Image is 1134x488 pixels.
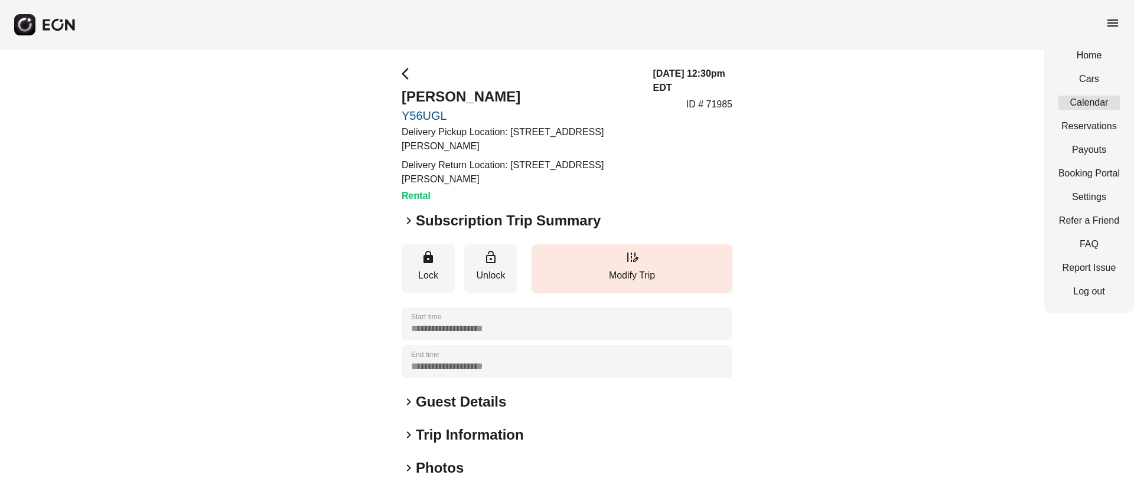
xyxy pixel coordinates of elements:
[402,158,638,186] p: Delivery Return Location: [STREET_ADDRESS][PERSON_NAME]
[653,67,732,95] h3: [DATE] 12:30pm EDT
[1058,119,1120,133] a: Reservations
[1058,284,1120,299] a: Log out
[1058,72,1120,86] a: Cars
[402,244,455,293] button: Lock
[402,109,638,123] a: Y56UGL
[402,428,416,442] span: keyboard_arrow_right
[402,125,638,153] p: Delivery Pickup Location: [STREET_ADDRESS][PERSON_NAME]
[402,87,638,106] h2: [PERSON_NAME]
[402,395,416,409] span: keyboard_arrow_right
[537,268,726,283] p: Modify Trip
[1058,214,1120,228] a: Refer a Friend
[686,97,732,112] p: ID # 71985
[484,250,498,264] span: lock_open
[470,268,511,283] p: Unlock
[1106,16,1120,30] span: menu
[1058,143,1120,157] a: Payouts
[1058,166,1120,181] a: Booking Portal
[402,189,638,203] h3: Rental
[402,67,416,81] span: arrow_back_ios
[625,250,639,264] span: edit_road
[532,244,732,293] button: Modify Trip
[416,425,524,444] h2: Trip Information
[402,461,416,475] span: keyboard_arrow_right
[416,458,464,477] h2: Photos
[1058,237,1120,251] a: FAQ
[1058,261,1120,275] a: Report Issue
[421,250,435,264] span: lock
[1058,96,1120,110] a: Calendar
[416,211,601,230] h2: Subscription Trip Summary
[408,268,449,283] p: Lock
[1058,48,1120,63] a: Home
[402,214,416,228] span: keyboard_arrow_right
[416,392,506,411] h2: Guest Details
[1058,190,1120,204] a: Settings
[464,244,517,293] button: Unlock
